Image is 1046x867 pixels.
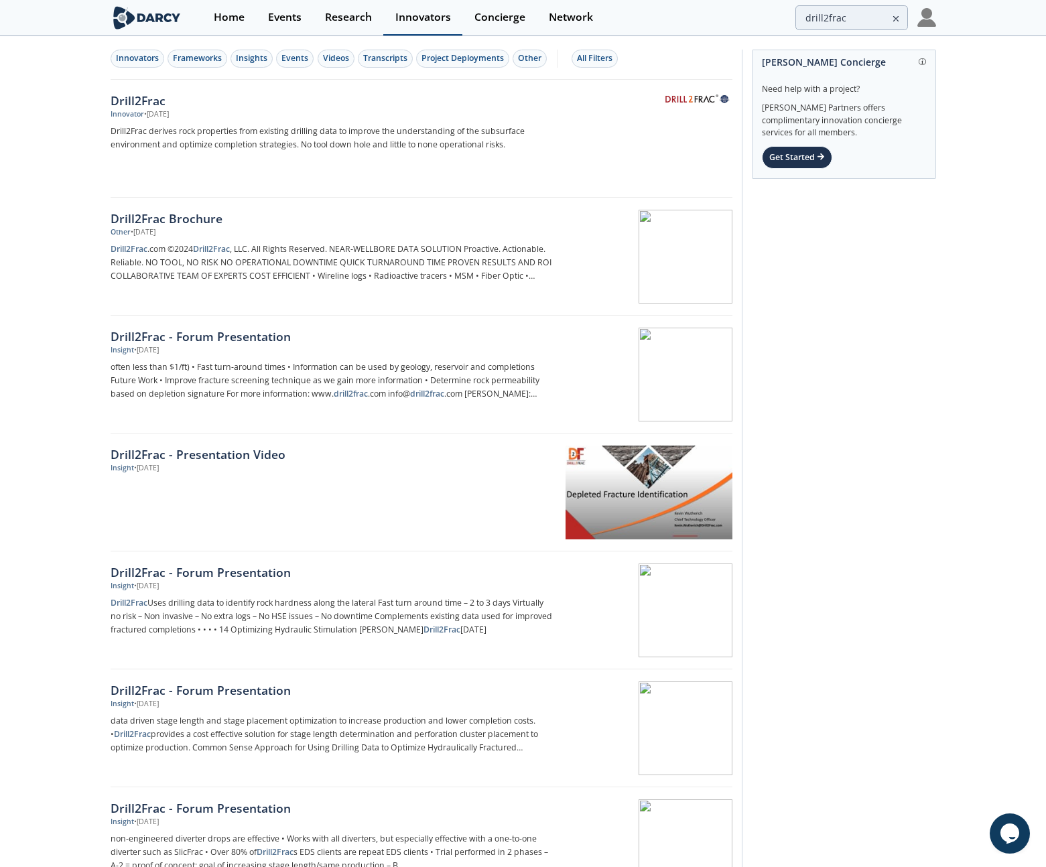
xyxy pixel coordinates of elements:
[111,596,554,637] p: Uses drilling data to identify rock hardness along the lateral Fast turn around time – 2 to 3 day...
[134,581,159,592] div: • [DATE]
[111,210,554,227] div: Drill2Frac Brochure
[111,669,732,787] a: Drill2Frac - Forum Presentation Insight •[DATE] data driven stage length and stage placement opti...
[318,50,354,68] button: Videos
[111,360,554,401] p: often less than $1/ft) • Fast turn-around times • Information can be used by geology, reservoir a...
[919,58,926,66] img: information.svg
[231,50,273,68] button: Insights
[111,817,134,827] div: Insight
[173,52,222,64] div: Frameworks
[549,12,593,23] div: Network
[421,52,504,64] div: Project Deployments
[111,92,554,109] div: Drill2Frac
[474,12,525,23] div: Concierge
[257,846,293,858] strong: Drill2Frac
[276,50,314,68] button: Events
[795,5,908,30] input: Advanced Search
[111,125,554,151] p: Drill2Frac derives rock properties from existing drilling data to improve the understanding of th...
[363,52,407,64] div: Transcripts
[116,52,159,64] div: Innovators
[111,6,184,29] img: logo-wide.svg
[917,8,936,27] img: Profile
[134,699,159,710] div: • [DATE]
[111,597,147,608] strong: Drill2Frac
[111,109,144,120] div: Innovator
[334,388,368,399] strong: drill2frac
[268,12,302,23] div: Events
[358,50,413,68] button: Transcripts
[111,80,732,198] a: Drill2Frac Innovator •[DATE] Drill2Frac derives rock properties from existing drilling data to im...
[762,74,926,95] div: Need help with a project?
[325,12,372,23] div: Research
[111,551,732,669] a: Drill2Frac - Forum Presentation Insight •[DATE] Drill2FracUses drilling data to identify rock har...
[762,146,832,169] div: Get Started
[111,714,554,754] p: data driven stage length and stage placement optimization to increase production and lower comple...
[111,198,732,316] a: Drill2Frac Brochure Other •[DATE] Drill2Frac.com ©2024Drill2Frac, LLC. All Rights Reserved. NEAR-...
[134,345,159,356] div: • [DATE]
[134,817,159,827] div: • [DATE]
[236,52,267,64] div: Insights
[111,345,134,356] div: Insight
[664,94,730,105] img: Drill2Frac
[111,581,134,592] div: Insight
[513,50,547,68] button: Other
[410,388,444,399] strong: drill2frac
[111,463,134,474] div: Insight
[111,563,554,581] div: Drill2Frac - Forum Presentation
[111,243,147,255] strong: Drill2Frac
[323,52,349,64] div: Videos
[416,50,509,68] button: Project Deployments
[168,50,227,68] button: Frameworks
[111,446,554,463] div: Drill2Frac - Presentation Video
[111,227,131,238] div: Other
[111,799,554,817] div: Drill2Frac - Forum Presentation
[131,227,155,238] div: • [DATE]
[111,243,554,283] p: .com ©2024 , LLC. All Rights Reserved. NEAR-WELLBORE DATA SOLUTION Proactive. Actionable. Reliabl...
[572,50,618,68] button: All Filters
[111,433,732,551] a: Drill2Frac - Presentation Video Insight •[DATE]
[281,52,308,64] div: Events
[134,463,159,474] div: • [DATE]
[762,50,926,74] div: [PERSON_NAME] Concierge
[114,728,151,740] strong: Drill2Frac
[762,95,926,139] div: [PERSON_NAME] Partners offers complimentary innovation concierge services for all members.
[111,316,732,433] a: Drill2Frac - Forum Presentation Insight •[DATE] often less than $1/ft) • Fast turn-around times •...
[395,12,451,23] div: Innovators
[111,50,164,68] button: Innovators
[193,243,230,255] strong: Drill2Frac
[990,813,1033,854] iframe: chat widget
[214,12,245,23] div: Home
[577,52,612,64] div: All Filters
[423,624,460,635] strong: Drill2Frac
[144,109,169,120] div: • [DATE]
[518,52,541,64] div: Other
[111,328,554,345] div: Drill2Frac - Forum Presentation
[111,681,554,699] div: Drill2Frac - Forum Presentation
[111,699,134,710] div: Insight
